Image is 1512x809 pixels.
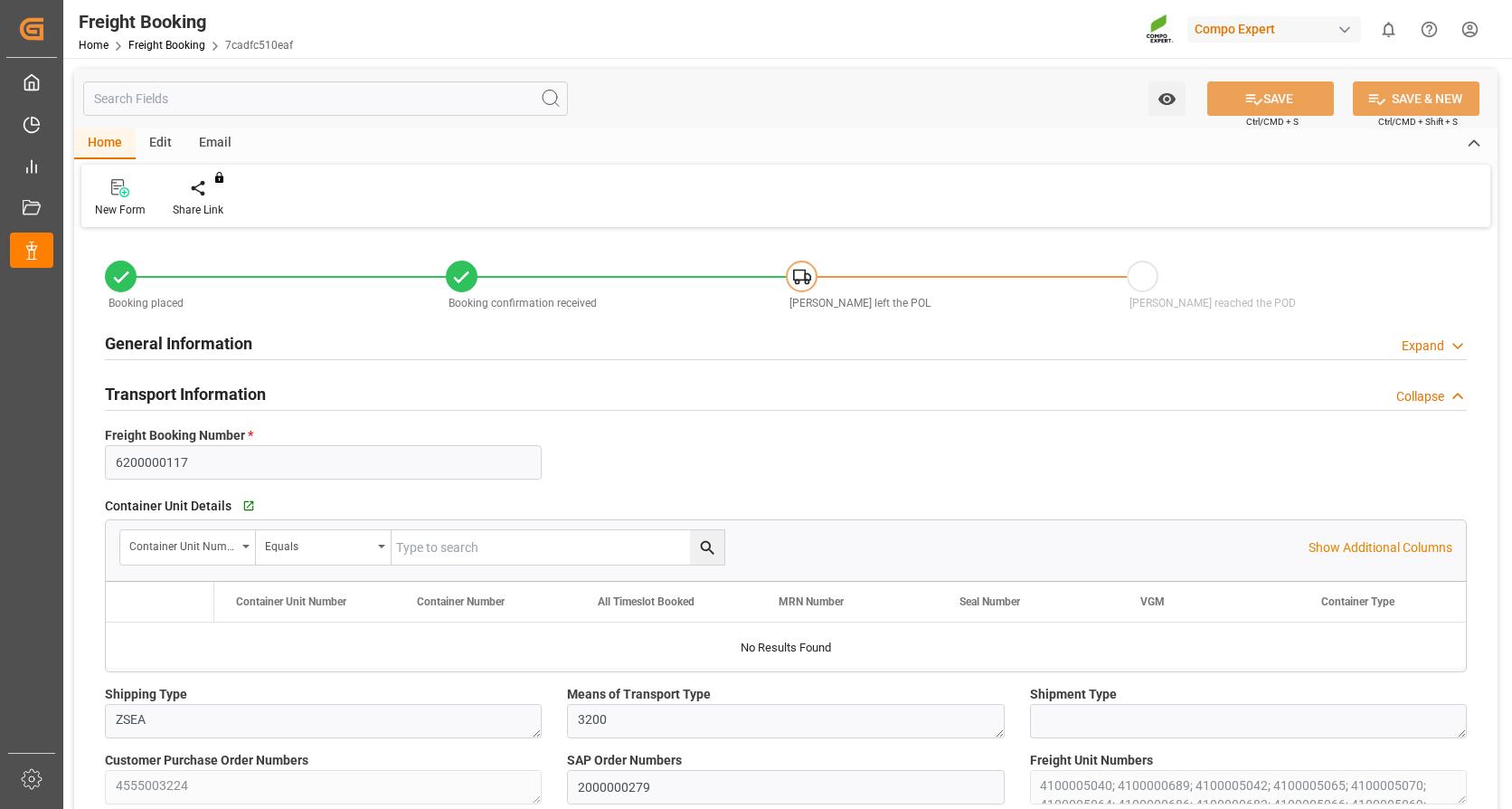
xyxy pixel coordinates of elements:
[1309,538,1452,557] p: Show Additional Columns
[789,297,931,309] span: [PERSON_NAME] left the POL
[129,534,236,555] div: Container Unit Number
[256,530,392,565] button: open menu
[449,297,597,309] span: Booking confirmation received
[105,704,542,738] textarea: ZSEA
[417,595,505,608] span: Container Number
[236,595,346,608] span: Container Unit Number
[1368,9,1409,50] button: show 0 new notifications
[1396,387,1444,406] div: Collapse
[779,595,844,608] span: MRN Number
[690,530,724,565] button: search button
[185,128,245,159] div: Email
[392,530,724,565] input: Type to search
[1207,81,1334,116] button: SAVE
[1187,16,1361,43] div: Compo Expert
[79,8,293,35] div: Freight Booking
[109,297,184,309] span: Booking placed
[105,497,232,516] span: Container Unit Details
[105,751,308,770] span: Customer Purchase Order Numbers
[567,751,682,770] span: SAP Order Numbers
[105,382,266,406] h2: Transport Information
[105,426,253,445] span: Freight Booking Number
[959,595,1020,608] span: Seal Number
[1146,14,1175,45] img: Screenshot%202023-09-29%20at%2010.02.21.png_1712312052.png
[567,685,711,704] span: Means of Transport Type
[1402,337,1444,356] div: Expand
[1030,751,1153,770] span: Freight Unit Numbers
[1030,685,1117,704] span: Shipment Type
[1129,297,1296,309] span: [PERSON_NAME] reached the POD
[83,81,568,116] input: Search Fields
[1246,115,1299,128] span: Ctrl/CMD + S
[1187,12,1368,46] button: Compo Expert
[598,595,695,608] span: All Timeslot Booked
[1030,770,1467,804] textarea: 4100005040; 4100000689; 4100005042; 4100005065; 4100005070; 4100005064; 4100000686; 4100000682; 4...
[1353,81,1479,116] button: SAVE & NEW
[105,331,252,356] h2: General Information
[95,202,146,218] div: New Form
[1321,595,1394,608] span: Container Type
[1378,115,1458,128] span: Ctrl/CMD + Shift + S
[120,530,256,565] button: open menu
[128,39,205,52] a: Freight Booking
[105,770,542,804] textarea: 4555003224
[74,128,136,159] div: Home
[567,704,1004,738] textarea: 3200
[136,128,185,159] div: Edit
[105,685,187,704] span: Shipping Type
[265,534,372,555] div: Equals
[79,39,109,52] a: Home
[1148,81,1186,116] button: open menu
[1140,595,1165,608] span: VGM
[1409,9,1450,50] button: Help Center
